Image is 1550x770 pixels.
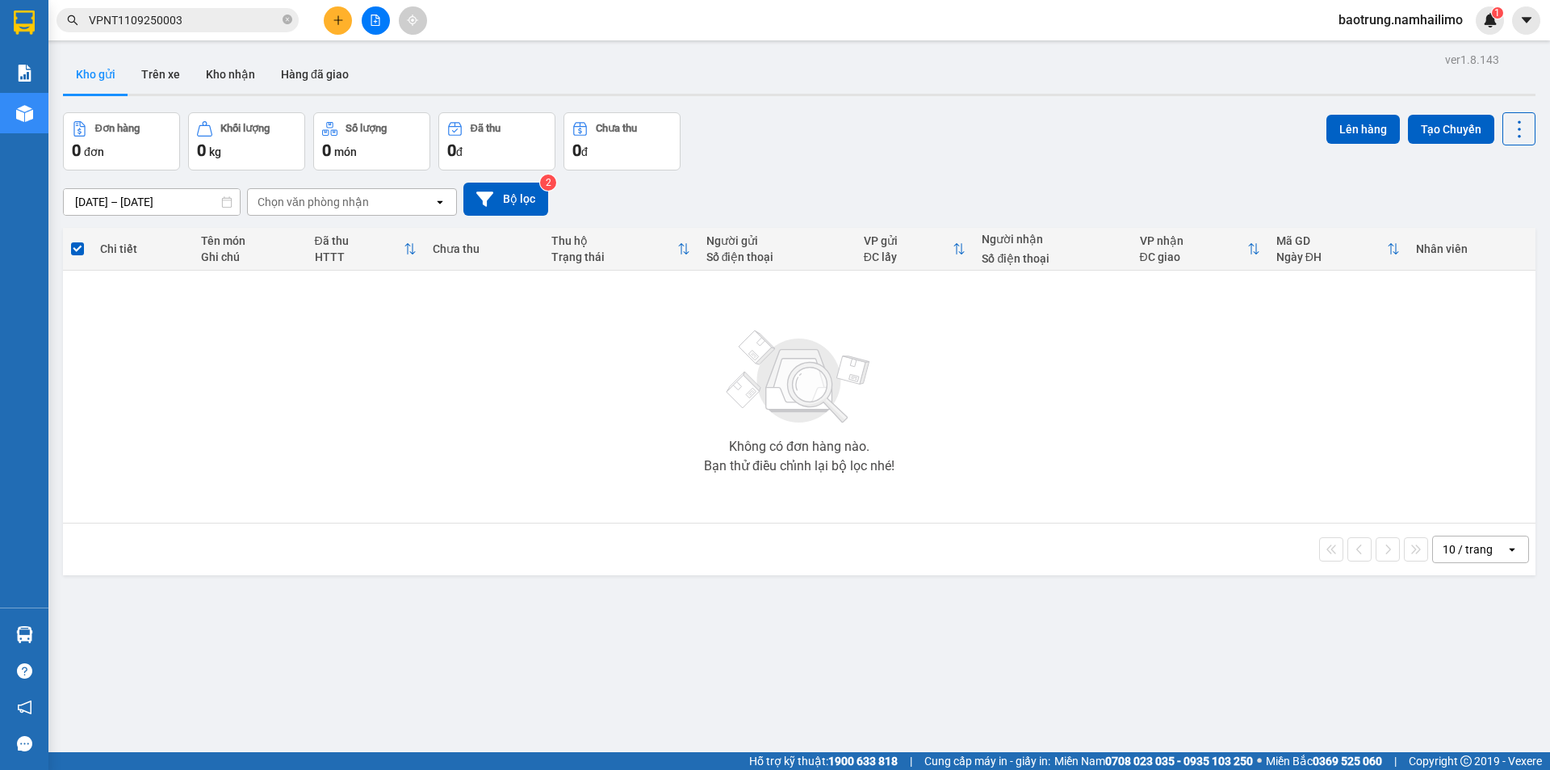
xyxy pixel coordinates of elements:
span: | [1394,752,1397,770]
strong: 0369 525 060 [1313,755,1382,768]
span: Miền Bắc [1266,752,1382,770]
div: Chưa thu [596,123,637,134]
span: 0 [322,141,331,160]
span: notification [17,700,32,715]
span: question-circle [17,663,32,679]
button: plus [324,6,352,35]
button: aim [399,6,427,35]
div: Thu hộ [551,234,677,247]
span: caret-down [1519,13,1534,27]
span: close-circle [283,13,292,28]
th: Toggle SortBy [307,228,425,271]
span: copyright [1460,755,1472,767]
button: Bộ lọc [463,183,548,216]
button: Trên xe [128,55,193,94]
span: 0 [572,141,581,160]
div: Bạn thử điều chỉnh lại bộ lọc nhé! [704,460,894,473]
div: VP nhận [1140,234,1247,247]
span: Cung cấp máy in - giấy in: [924,752,1050,770]
span: file-add [370,15,381,26]
span: Miền Nam [1054,752,1253,770]
span: đ [581,145,588,158]
div: Mã GD [1276,234,1387,247]
span: đơn [84,145,104,158]
span: Hỗ trợ kỹ thuật: [749,752,898,770]
button: Đã thu0đ [438,112,555,170]
div: Số điện thoại [982,252,1123,265]
div: Chi tiết [100,242,184,255]
span: 0 [197,141,206,160]
div: Số lượng [346,123,387,134]
div: Ngày ĐH [1276,250,1387,263]
div: Đã thu [471,123,501,134]
div: Đã thu [315,234,404,247]
span: plus [333,15,344,26]
span: | [910,752,912,770]
input: Select a date range. [64,189,240,215]
span: close-circle [283,15,292,24]
div: 10 / trang [1443,541,1493,558]
span: kg [209,145,221,158]
div: Ghi chú [201,250,299,263]
span: message [17,736,32,751]
div: Khối lượng [220,123,270,134]
div: Nhân viên [1416,242,1527,255]
span: search [67,15,78,26]
img: warehouse-icon [16,105,33,122]
div: Tên món [201,234,299,247]
sup: 1 [1492,7,1503,19]
svg: open [434,196,446,208]
th: Toggle SortBy [1132,228,1268,271]
div: VP gửi [864,234,953,247]
img: icon-new-feature [1483,13,1498,27]
input: Tìm tên, số ĐT hoặc mã đơn [89,11,279,29]
div: ver 1.8.143 [1445,51,1499,69]
button: Kho gửi [63,55,128,94]
img: solution-icon [16,65,33,82]
button: Hàng đã giao [268,55,362,94]
strong: 1900 633 818 [828,755,898,768]
button: Đơn hàng0đơn [63,112,180,170]
div: Đơn hàng [95,123,140,134]
span: 0 [447,141,456,160]
button: caret-down [1512,6,1540,35]
div: Chọn văn phòng nhận [258,194,369,210]
button: Chưa thu0đ [563,112,681,170]
div: Số điện thoại [706,250,848,263]
span: ⚪️ [1257,758,1262,764]
button: Khối lượng0kg [188,112,305,170]
div: Người nhận [982,233,1123,246]
div: Chưa thu [433,242,535,255]
th: Toggle SortBy [856,228,974,271]
div: Trạng thái [551,250,677,263]
button: Số lượng0món [313,112,430,170]
th: Toggle SortBy [1268,228,1408,271]
div: Không có đơn hàng nào. [729,440,869,453]
span: 0 [72,141,81,160]
span: 1 [1494,7,1500,19]
span: baotrung.namhailimo [1326,10,1476,30]
strong: 0708 023 035 - 0935 103 250 [1105,755,1253,768]
th: Toggle SortBy [543,228,698,271]
button: Lên hàng [1326,115,1400,144]
div: Người gửi [706,234,848,247]
img: logo-vxr [14,11,35,35]
div: HTTT [315,250,404,263]
img: svg+xml;base64,PHN2ZyBjbGFzcz0ibGlzdC1wbHVnX19zdmciIHhtbG5zPSJodHRwOi8vd3d3LnczLm9yZy8yMDAwL3N2Zy... [718,321,880,434]
button: file-add [362,6,390,35]
div: ĐC giao [1140,250,1247,263]
span: đ [456,145,463,158]
button: Tạo Chuyến [1408,115,1494,144]
span: aim [407,15,418,26]
svg: open [1506,543,1519,556]
span: món [334,145,357,158]
div: ĐC lấy [864,250,953,263]
sup: 2 [540,175,556,191]
img: warehouse-icon [16,626,33,643]
button: Kho nhận [193,55,268,94]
